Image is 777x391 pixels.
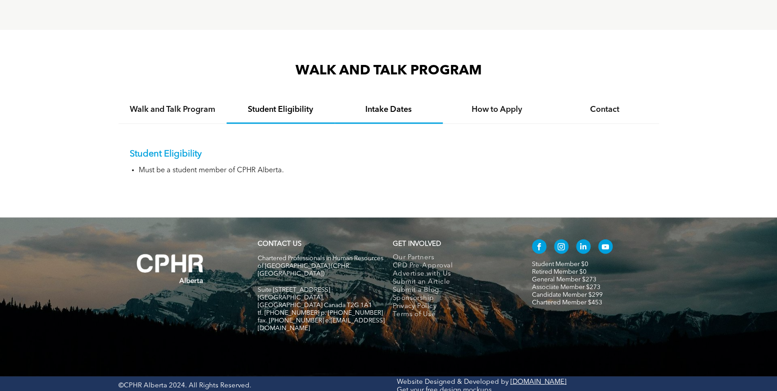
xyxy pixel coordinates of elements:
a: [DOMAIN_NAME] [510,378,567,385]
a: CPD Pre-Approval [393,262,513,270]
a: Retired Member $0 [532,268,586,275]
span: Suite [STREET_ADDRESS] [258,286,330,293]
li: Must be a student member of CPHR Alberta. [139,166,648,175]
a: Submit an Article [393,278,513,286]
span: fax. [PHONE_NUMBER] e:[EMAIL_ADDRESS][DOMAIN_NAME] [258,317,385,331]
h4: Intake Dates [343,104,435,114]
span: ©CPHR Alberta 2024. All Rights Reserved. [118,382,251,389]
a: Candidate Member $299 [532,291,603,298]
span: tf. [PHONE_NUMBER] p. [PHONE_NUMBER] [258,309,383,316]
a: Terms of Use [393,310,513,318]
h4: How to Apply [451,104,543,114]
a: youtube [598,239,613,256]
h4: Contact [559,104,651,114]
a: facebook [532,239,546,256]
span: WALK AND TALK PROGRAM [295,64,482,77]
a: Submit a Blog [393,286,513,294]
span: Chartered Professionals in Human Resources of [GEOGRAPHIC_DATA] (CPHR [GEOGRAPHIC_DATA]) [258,255,383,276]
a: Student Member $0 [532,261,588,267]
h4: Walk and Talk Program [127,104,218,114]
a: Website Designed & Developed by [397,378,509,385]
a: Our Partners [393,253,513,262]
span: [GEOGRAPHIC_DATA], [GEOGRAPHIC_DATA] Canada T2G 1A1 [258,294,372,308]
a: instagram [554,239,568,256]
a: CONTACT US [258,240,301,247]
a: linkedin [576,239,591,256]
a: General Member $273 [532,276,596,282]
a: Sponsorship [393,294,513,302]
span: GET INVOLVED [393,240,441,247]
h4: Student Eligibility [235,104,327,114]
img: A white background with a few lines on it [118,235,222,301]
a: Chartered Member $453 [532,299,602,305]
a: Associate Member $273 [532,284,600,290]
a: Privacy Policy [393,302,513,310]
a: Advertise with Us [393,270,513,278]
p: Student Eligibility [130,148,648,159]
